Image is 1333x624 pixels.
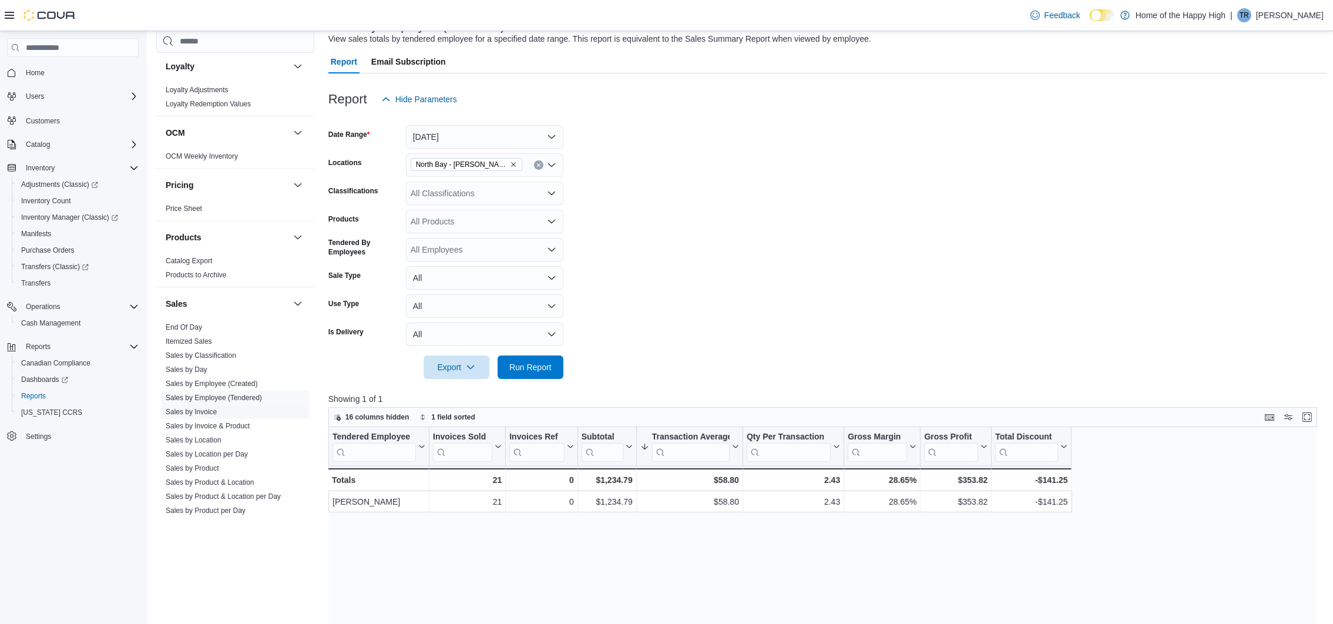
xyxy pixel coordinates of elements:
span: Transfers (Classic) [21,262,89,271]
div: 28.65% [848,495,916,509]
button: Gross Margin [848,432,916,462]
a: Cash Management [16,316,85,330]
a: Transfers (Classic) [12,259,143,275]
button: Catalog [2,136,143,153]
label: Locations [328,158,362,167]
div: Gross Margin [848,432,907,443]
span: End Of Day [166,323,202,332]
span: Canadian Compliance [21,358,90,368]
a: Inventory Manager (Classic) [12,209,143,226]
span: Sales by Classification [166,351,236,360]
button: Customers [2,112,143,129]
div: $353.82 [924,473,988,487]
div: 0 [509,473,573,487]
div: OCM [156,149,314,168]
span: Run Report [509,361,552,373]
span: Sales by Product & Location per Day [166,492,281,501]
a: Sales by Employee (Tendered) [166,394,262,402]
span: Reports [26,342,51,351]
a: Sales by Location [166,436,221,444]
span: Operations [21,300,139,314]
h3: Report [328,92,367,106]
span: Operations [26,302,61,311]
span: Settings [21,429,139,444]
div: 21 [433,473,502,487]
button: Operations [21,300,65,314]
a: Sales by Location per Day [166,450,248,458]
button: Transfers [12,275,143,291]
div: [PERSON_NAME] [333,495,425,509]
div: Gross Profit [924,432,978,462]
div: Invoices Ref [509,432,564,443]
span: Transfers (Classic) [16,260,139,274]
div: Sales [156,320,314,522]
span: North Bay - [PERSON_NAME] Terrace - Fire & Flower [416,159,508,170]
button: OCM [291,126,305,140]
nav: Complex example [7,59,139,475]
button: Cash Management [12,315,143,331]
label: Use Type [328,299,359,308]
button: Inventory Count [12,193,143,209]
a: Price Sheet [166,204,202,213]
div: Total Discount [995,432,1058,462]
button: Catalog [21,137,55,152]
a: Sales by Product & Location [166,478,254,487]
div: Gross Profit [924,432,978,443]
button: Users [21,89,49,103]
a: Canadian Compliance [16,356,95,370]
a: Sales by Invoice [166,408,217,416]
span: Sales by Employee (Created) [166,379,258,388]
div: 21 [433,495,502,509]
button: Reports [12,388,143,404]
a: Loyalty Adjustments [166,86,229,94]
label: Classifications [328,186,378,196]
div: 28.65% [848,473,916,487]
div: Total Discount [995,432,1058,443]
a: Transfers (Classic) [16,260,93,274]
p: Showing 1 of 1 [328,393,1327,405]
a: Dashboards [12,371,143,388]
a: Itemized Sales [166,337,212,345]
img: Cova [23,9,76,21]
label: Products [328,214,359,224]
a: Customers [21,114,65,128]
span: Loyalty Redemption Values [166,99,251,109]
div: Tendered Employee [333,432,416,462]
a: Home [21,66,49,80]
button: Clear input [534,160,543,170]
a: Inventory Count [16,194,76,208]
span: Reports [21,391,46,401]
button: All [406,323,563,346]
div: Tom Rishaur [1237,8,1251,22]
p: | [1230,8,1233,22]
button: Purchase Orders [12,242,143,259]
div: -$141.25 [995,495,1067,509]
a: [US_STATE] CCRS [16,405,87,420]
button: Hide Parameters [377,88,462,111]
span: Inventory Count [16,194,139,208]
span: Purchase Orders [21,246,75,255]
button: Reports [21,340,55,354]
span: Reports [16,389,139,403]
div: Invoices Sold [433,432,492,443]
label: Date Range [328,130,370,139]
a: Sales by Product [166,464,219,472]
a: Sales by Classification [166,351,236,360]
div: Subtotal [581,432,623,443]
span: Settings [26,432,51,441]
a: Loyalty Redemption Values [166,100,251,108]
a: Products to Archive [166,271,226,279]
a: Manifests [16,227,56,241]
input: Dark Mode [1090,9,1114,22]
p: Home of the Happy High [1136,8,1225,22]
span: Manifests [21,229,51,239]
span: Cash Management [21,318,80,328]
span: Dashboards [16,373,139,387]
button: Sales [291,297,305,311]
span: Export [431,355,482,379]
button: Open list of options [547,160,556,170]
span: Dark Mode [1090,21,1090,22]
button: [US_STATE] CCRS [12,404,143,421]
span: Catalog [21,137,139,152]
a: Reports [16,389,51,403]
